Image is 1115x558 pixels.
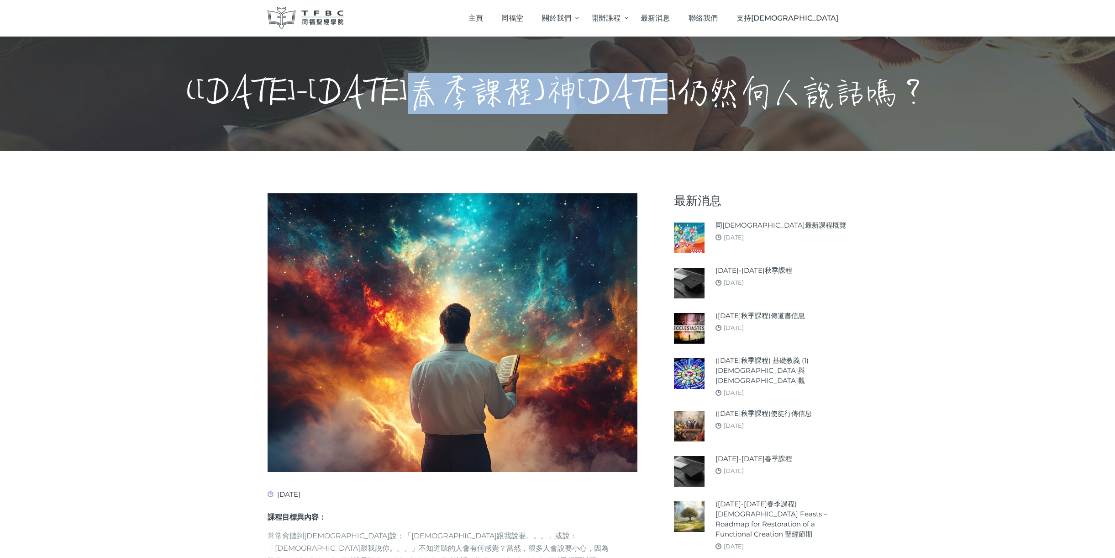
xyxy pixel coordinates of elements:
a: [DATE] [724,467,744,474]
a: [DATE] [724,324,744,331]
a: 最新消息 [631,5,679,32]
h5: 最新消息 [674,193,847,208]
a: [DATE]-[DATE]秋季課程 [715,266,792,276]
a: 主頁 [459,5,492,32]
span: 關於我們 [542,14,571,22]
img: 同福聖經學院 TFBC [268,7,344,29]
img: 2024-25年春季課程 [674,456,705,487]
h1: ([DATE]-[DATE]春季課程)神[DATE]仍然向人說話嗎？ [186,73,929,114]
a: ([DATE]-[DATE]春季課程) [DEMOGRAPHIC_DATA] Feasts – Roadmap for Restoration of a Functional Creation ... [715,499,847,539]
a: ([DATE]秋季課程)傳道書信息 [715,311,805,321]
a: 聯絡我們 [679,5,727,32]
img: (2025年秋季課程)使徒行傳信息 [674,411,705,441]
span: 最新消息 [641,14,670,22]
span: [DATE] [268,490,300,499]
strong: 課程目標與內容： [268,513,326,521]
a: [DATE] [724,389,744,396]
a: [DATE] [724,234,744,241]
span: 開辦課程 [591,14,621,22]
a: 同[DEMOGRAPHIC_DATA]最新課程概覽 [715,220,846,230]
span: 聯絡我們 [689,14,718,22]
a: 同福堂 [492,5,533,32]
a: 支持[DEMOGRAPHIC_DATA] [727,5,847,32]
a: 關於我們 [532,5,582,32]
span: 主頁 [468,14,483,22]
span: 支持[DEMOGRAPHIC_DATA] [736,14,838,22]
a: [DATE] [724,542,744,550]
a: 開辦課程 [582,5,631,32]
a: [DATE]-[DATE]春季課程 [715,454,792,464]
a: ([DATE]秋季課程) 基礎教義 (1) [DEMOGRAPHIC_DATA]與[DEMOGRAPHIC_DATA]觀 [715,356,847,386]
a: [DATE] [724,279,744,286]
img: (2025年秋季課程)傳道書信息 [674,313,705,344]
a: ([DATE]秋季課程)使徒行傳信息 [715,409,812,419]
img: (2024-25年春季課程) Biblical Feasts – Roadmap for Restoration of a Functional Creation 聖經節期 [674,501,705,532]
a: [DATE] [724,422,744,429]
span: 同福堂 [501,14,523,22]
img: (2025年秋季課程) 基礎教義 (1) 聖靈觀與教會觀 [674,358,705,388]
img: 同福聖經學院最新課程概覽 [674,223,705,253]
img: 2025-26年秋季課程 [674,268,705,298]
